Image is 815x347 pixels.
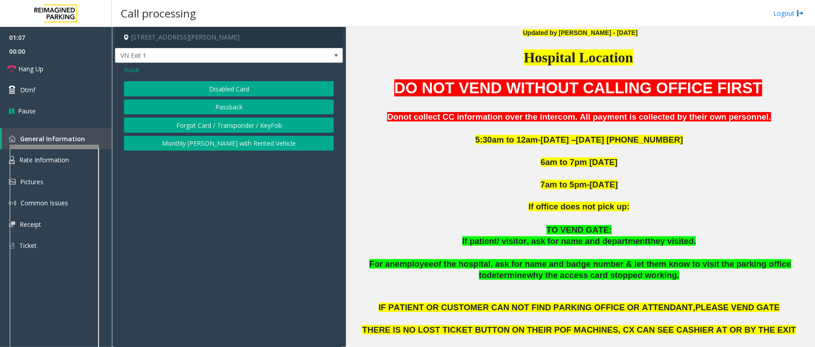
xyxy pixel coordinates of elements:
[124,81,334,96] button: Disabled Card
[459,259,791,280] span: hospital, ask for name and badge number & let them know to visit the parking office to
[20,134,85,143] span: General Information
[541,180,618,189] span: 7am to 5pm-[DATE]
[116,2,201,24] h3: Call processing
[546,225,612,234] span: TO VEND GATE:
[541,157,618,167] span: 6am to 7pm [DATE]
[434,259,457,269] span: of the
[524,49,633,65] span: Hospital Location
[124,100,334,115] button: Passback
[9,200,16,207] img: 'icon'
[395,259,434,269] span: employee
[529,202,630,211] span: If office does not pick up:
[394,79,762,96] span: DO NOT VEND WITHOUT CALLING OFFICE FIRST
[696,303,780,312] span: PLEASE VEND GATE
[379,303,696,312] span: IF PATIENT OR CUSTOMER CAN NOT FIND PARKING OFFICE OR ATTENDANT,
[497,270,527,280] span: termine
[115,27,343,48] h4: [STREET_ADDRESS][PERSON_NAME]
[18,106,36,116] span: Pause
[9,156,15,164] img: 'icon'
[124,65,139,74] span: Issue
[9,221,15,227] img: 'icon'
[124,117,334,133] button: Forgot Card / Transponder / KeyFob
[18,64,43,74] span: Hang Up
[487,270,497,280] span: de
[9,242,15,250] img: 'icon'
[648,236,696,246] span: they visited.
[773,9,804,18] a: Logout
[115,48,297,63] span: VN Exit 1
[2,128,112,149] a: General Information
[462,236,648,246] span: If patient/ visitor, ask for name and department
[523,29,637,36] span: Updated by [PERSON_NAME] - [DATE]
[124,136,334,151] button: Monthly [PERSON_NAME] with Rented Vehicle
[369,259,395,269] span: For an
[797,9,804,18] img: logout
[362,325,796,334] span: THERE IS NO LOST TICKET BUTTON ON THEIR POF MACHINES, CX CAN SEE CASHIER AT OR BY THE EXIT
[9,135,16,142] img: 'icon'
[527,270,533,280] span: w
[9,179,16,185] img: 'icon'
[533,270,679,280] span: hy the access card stopped working.
[387,112,771,121] b: Donot collect CC information over the intercom. All payment is collected by their own personnel.
[475,135,683,144] span: 5:30am to 12am-[DATE] –[DATE] [PHONE_NUMBER]
[20,85,35,95] span: Dtmf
